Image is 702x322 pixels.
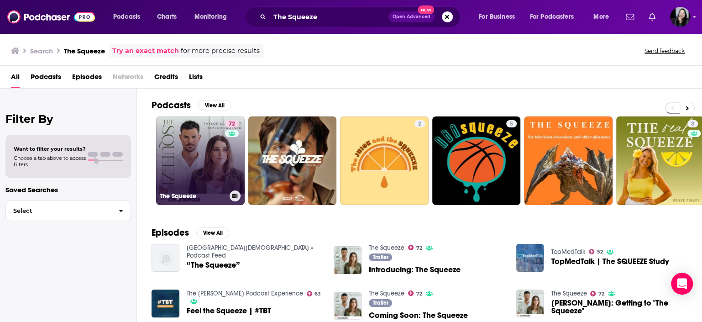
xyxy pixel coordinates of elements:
[157,11,177,23] span: Charts
[187,244,313,259] a: Cobblestone Community Church » Podcast Feed
[645,9,659,25] a: Show notifications dropdown
[194,11,227,23] span: Monitoring
[196,227,229,238] button: View All
[152,244,179,272] img: “The Squeeze”
[369,311,468,319] a: Coming Soon: The Squeeze
[388,11,435,22] button: Open AdvancedNew
[152,227,189,238] h2: Episodes
[393,15,430,19] span: Open Advanced
[253,6,469,27] div: Search podcasts, credits, & more...
[432,116,521,205] a: 5
[510,120,513,129] span: 5
[687,120,698,127] a: 3
[418,120,421,129] span: 2
[622,9,638,25] a: Show notifications dropdown
[516,244,544,272] img: TopMedTalk | The SQUEEZE Study
[160,192,226,200] h3: The Squeeze
[551,299,687,315] span: [PERSON_NAME]: Getting to "The Squeeze"
[225,120,239,127] a: 72
[408,290,422,296] a: 72
[593,11,609,23] span: More
[14,146,86,152] span: Want to filter your results?
[551,248,585,256] a: TopMedTalk
[524,10,587,24] button: open menu
[670,7,690,27] button: Show profile menu
[30,47,53,55] h3: Search
[112,46,179,56] a: Try an exact match
[314,292,321,296] span: 63
[187,290,303,297] a: The Tom Ferry Podcast Experience
[6,208,111,214] span: Select
[551,299,687,315] a: Tay Lautner: Getting to "The Squeeze"
[551,258,669,265] a: TopMedTalk | The SQUEEZE Study
[691,120,694,129] span: 3
[152,290,179,317] img: Feel the Squeeze | #TBT
[156,116,245,205] a: 72The Squeeze
[152,100,231,111] a: PodcastsView All
[414,120,425,127] a: 2
[670,7,690,27] img: User Profile
[5,185,131,194] p: Saved Searches
[530,11,574,23] span: For Podcasters
[340,116,429,205] a: 2
[642,47,687,55] button: Send feedback
[198,100,231,111] button: View All
[31,69,61,88] a: Podcasts
[590,291,604,296] a: 72
[154,69,178,88] a: Credits
[188,10,239,24] button: open menu
[418,5,434,14] span: New
[189,69,203,88] a: Lists
[373,300,388,306] span: Trailer
[479,11,515,23] span: For Business
[551,290,587,297] a: The Squeeze
[598,292,604,296] span: 72
[671,273,693,295] div: Open Intercom Messenger
[107,10,152,24] button: open menu
[506,120,517,127] a: 5
[369,244,404,252] a: The Squeeze
[181,46,260,56] span: for more precise results
[373,254,388,260] span: Trailer
[472,10,526,24] button: open menu
[113,69,143,88] span: Networks
[11,69,20,88] a: All
[670,7,690,27] span: Logged in as marypoffenroth
[307,291,321,296] a: 63
[270,10,388,24] input: Search podcasts, credits, & more...
[369,266,461,274] a: Introducing: The Squeeze
[229,120,235,129] span: 72
[152,100,191,111] h2: Podcasts
[113,11,140,23] span: Podcasts
[152,227,229,238] a: EpisodesView All
[597,250,603,254] span: 52
[416,246,422,250] span: 72
[7,8,95,26] img: Podchaser - Follow, Share and Rate Podcasts
[334,292,361,320] img: Coming Soon: The Squeeze
[151,10,182,24] a: Charts
[516,290,544,317] img: Tay Lautner: Getting to "The Squeeze"
[587,10,620,24] button: open menu
[416,292,422,296] span: 72
[408,245,422,250] a: 72
[334,246,361,274] img: Introducing: The Squeeze
[187,261,240,269] span: “The Squeeze”
[64,47,105,55] h3: The Squeeze
[14,155,86,168] span: Choose a tab above to access filters.
[369,290,404,297] a: The Squeeze
[72,69,102,88] a: Episodes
